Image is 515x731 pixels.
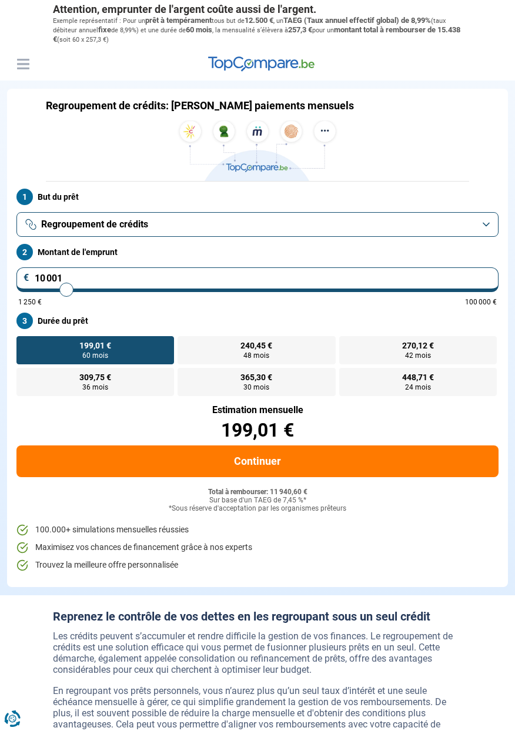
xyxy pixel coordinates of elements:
[16,421,499,440] div: 199,01 €
[243,352,269,359] span: 48 mois
[98,25,111,34] span: fixe
[16,497,499,505] div: Sur base d'un TAEG de 7,45 %*
[402,341,434,350] span: 270,12 €
[240,373,272,381] span: 365,30 €
[145,16,212,25] span: prêt à tempérament
[46,99,354,112] h1: Regroupement de crédits: [PERSON_NAME] paiements mensuels
[283,16,431,25] span: TAEG (Taux annuel effectif global) de 8,99%
[402,373,434,381] span: 448,71 €
[175,120,340,181] img: TopCompare.be
[16,542,499,554] li: Maximisez vos chances de financement grâce à nos experts
[79,341,111,350] span: 199,01 €
[16,189,499,205] label: But du prêt
[16,212,499,237] button: Regroupement de crédits
[24,273,29,283] span: €
[240,341,272,350] span: 240,45 €
[16,488,499,497] div: Total à rembourser: 11 940,60 €
[288,25,312,34] span: 257,3 €
[405,352,431,359] span: 42 mois
[16,445,499,477] button: Continuer
[53,25,460,43] span: montant total à rembourser de 15.438 €
[79,373,111,381] span: 309,75 €
[465,299,497,306] span: 100 000 €
[53,3,462,16] p: Attention, emprunter de l'argent coûte aussi de l'argent.
[16,405,499,415] div: Estimation mensuelle
[41,218,148,231] span: Regroupement de crédits
[405,384,431,391] span: 24 mois
[53,631,462,676] p: Les crédits peuvent s’accumuler et rendre difficile la gestion de vos finances. Le regroupement d...
[16,559,499,571] li: Trouvez la meilleure offre personnalisée
[18,299,42,306] span: 1 250 €
[16,244,499,260] label: Montant de l'emprunt
[82,384,108,391] span: 36 mois
[245,16,273,25] span: 12.500 €
[243,384,269,391] span: 30 mois
[14,55,32,73] button: Menu
[53,609,462,623] h2: Reprenez le contrôle de vos dettes en les regroupant sous un seul crédit
[16,505,499,513] div: *Sous réserve d'acceptation par les organismes prêteurs
[186,25,212,34] span: 60 mois
[208,56,315,72] img: TopCompare
[82,352,108,359] span: 60 mois
[16,524,499,536] li: 100.000+ simulations mensuelles réussies
[16,313,499,329] label: Durée du prêt
[53,16,462,45] p: Exemple représentatif : Pour un tous but de , un (taux débiteur annuel de 8,99%) et une durée de ...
